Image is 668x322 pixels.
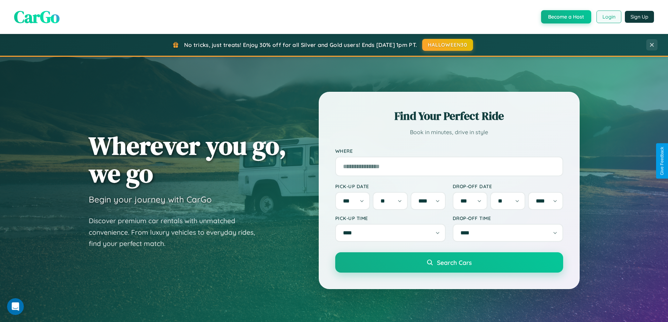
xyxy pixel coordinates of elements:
[335,108,563,124] h2: Find Your Perfect Ride
[89,215,264,249] p: Discover premium car rentals with unmatched convenience. From luxury vehicles to everyday rides, ...
[89,194,212,205] h3: Begin your journey with CarGo
[453,215,563,221] label: Drop-off Time
[335,127,563,137] p: Book in minutes, drive in style
[335,252,563,273] button: Search Cars
[437,259,472,266] span: Search Cars
[453,183,563,189] label: Drop-off Date
[625,11,654,23] button: Sign Up
[14,5,60,28] span: CarGo
[335,148,563,154] label: Where
[596,11,621,23] button: Login
[89,132,286,187] h1: Wherever you go, we go
[7,298,24,315] iframe: Intercom live chat
[541,10,591,23] button: Become a Host
[422,39,473,51] button: HALLOWEEN30
[660,147,664,175] div: Give Feedback
[335,215,446,221] label: Pick-up Time
[184,41,417,48] span: No tricks, just treats! Enjoy 30% off for all Silver and Gold users! Ends [DATE] 1pm PT.
[335,183,446,189] label: Pick-up Date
